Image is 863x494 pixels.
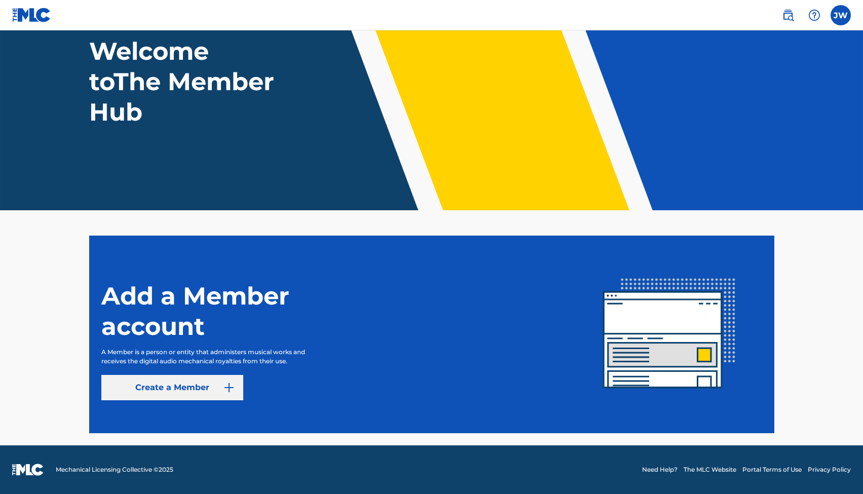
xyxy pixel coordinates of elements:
img: MLC Logo [12,8,51,22]
a: Portal Terms of Use [742,465,802,474]
img: logo [12,464,44,476]
div: User Menu [831,5,851,25]
img: help [808,9,820,21]
h1: Welcome to The Member Hub [89,36,279,127]
span: Mechanical Licensing Collective © 2025 [56,465,173,474]
div: Help [804,5,824,25]
img: search [782,9,794,21]
p: A Member is a person or entity that administers musical works and receives the digital audio mech... [101,348,325,366]
h1: Add a Member account [101,281,355,341]
a: Create a Member [101,375,243,400]
a: Public Search [778,5,798,25]
img: 9d2ae6d4665cec9f34b9.svg [223,382,235,394]
img: img [577,242,762,427]
a: Privacy Policy [808,465,851,474]
a: The MLC Website [684,465,736,474]
iframe: Chat Widget [812,445,863,494]
a: Need Help? [642,465,678,474]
